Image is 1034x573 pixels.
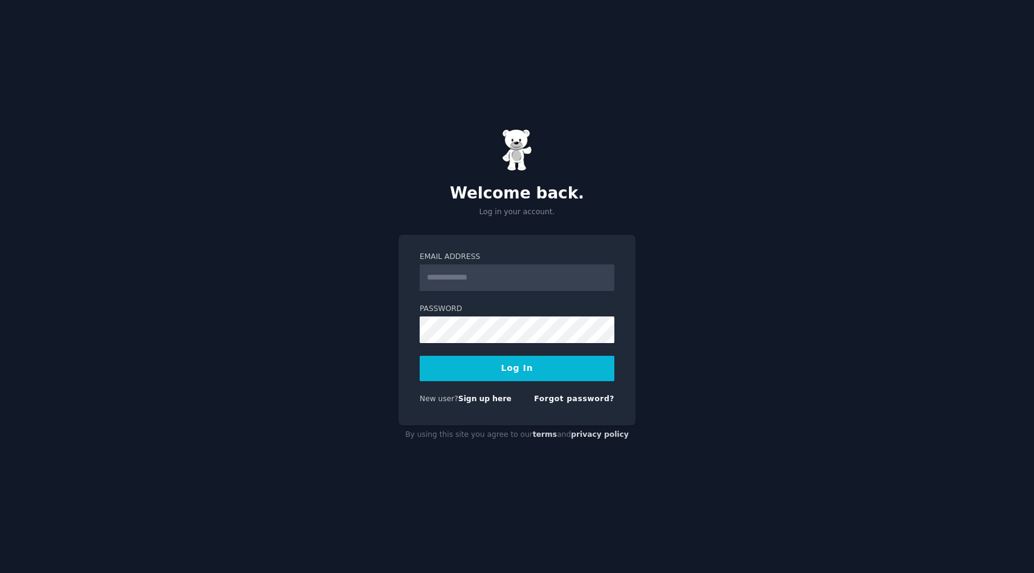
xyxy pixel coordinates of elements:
label: Email Address [420,252,614,263]
a: Sign up here [458,395,512,403]
img: Gummy Bear [502,129,532,171]
label: Password [420,304,614,315]
a: terms [533,430,557,439]
h2: Welcome back. [398,184,636,203]
button: Log In [420,356,614,381]
a: Forgot password? [534,395,614,403]
span: New user? [420,395,458,403]
div: By using this site you agree to our and [398,425,636,445]
p: Log in your account. [398,207,636,218]
a: privacy policy [571,430,629,439]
